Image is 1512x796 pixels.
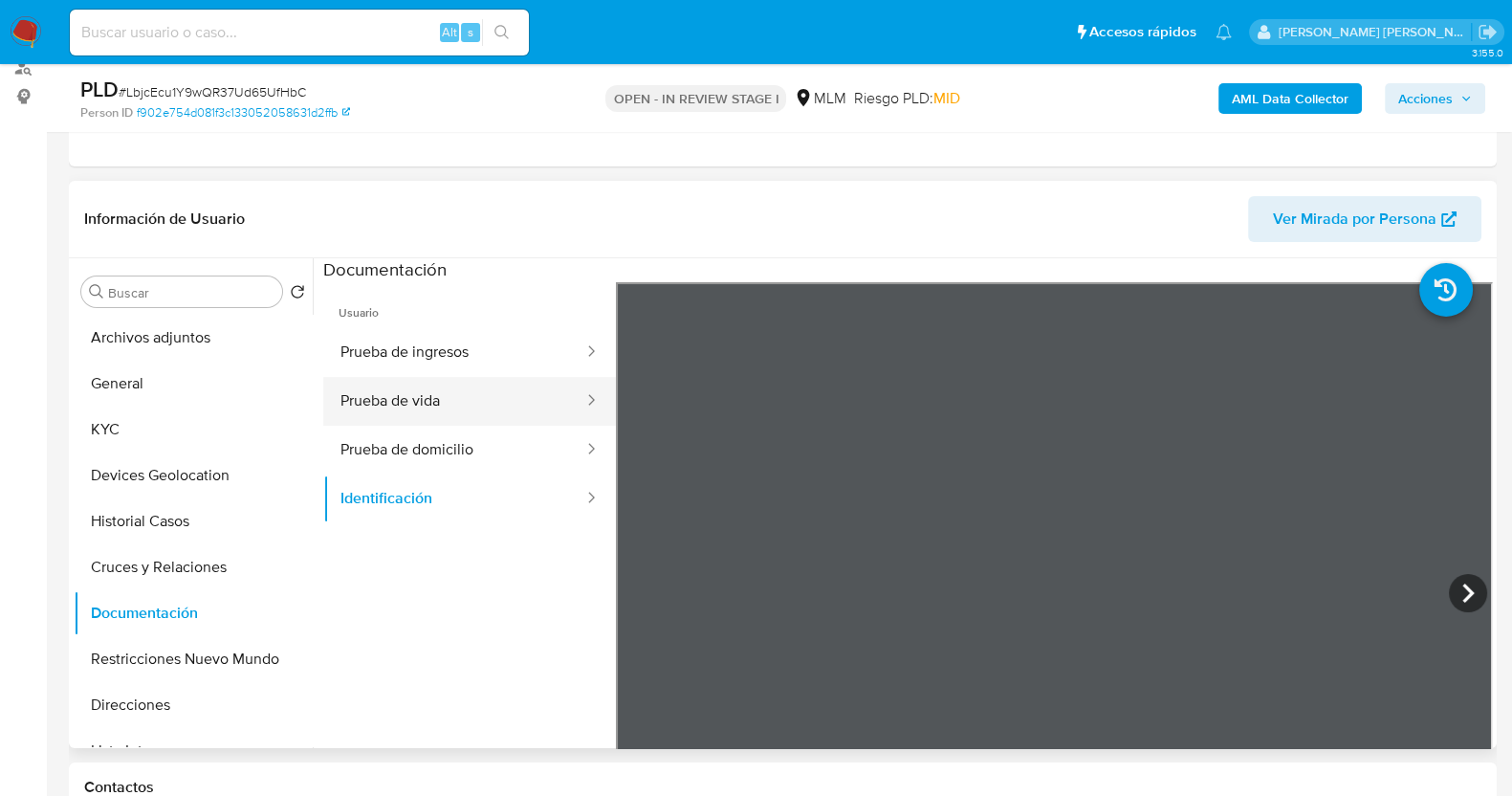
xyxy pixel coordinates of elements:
h1: Información de Usuario [84,210,245,229]
span: MID [932,87,959,109]
button: Buscar [89,284,104,299]
span: Riesgo PLD: [853,88,959,109]
p: OPEN - IN REVIEW STAGE I [605,85,786,112]
span: 3.155.0 [1471,45,1502,60]
button: Archivos adjuntos [74,315,313,361]
b: PLD [80,74,119,104]
span: s [468,23,473,41]
button: search-icon [482,19,521,46]
button: Devices Geolocation [74,453,313,498]
a: Notificaciones [1216,24,1232,40]
p: baltazar.cabreradupeyron@mercadolibre.com.mx [1279,23,1472,41]
button: General [74,361,313,407]
span: # LbjcEcu1Y9wQR37Ud65UfHbC [119,82,306,101]
button: Acciones [1385,83,1485,114]
button: Restricciones Nuevo Mundo [74,636,313,682]
b: AML Data Collector [1232,83,1348,114]
a: f902e754d081f3c133052058631d2ffb [137,104,350,122]
button: Documentación [74,590,313,636]
button: Cruces y Relaciones [74,544,313,590]
div: MLM [794,88,845,109]
span: Ver Mirada por Persona [1273,196,1436,242]
button: Volver al orden por defecto [290,284,305,305]
button: Direcciones [74,682,313,728]
button: AML Data Collector [1218,83,1362,114]
a: Salir [1478,22,1498,42]
span: Acciones [1398,83,1453,114]
button: Lista Interna [74,728,313,774]
span: Accesos rápidos [1089,22,1196,42]
span: Alt [442,23,457,41]
input: Buscar usuario o caso... [70,20,529,45]
button: KYC [74,407,313,453]
b: Person ID [80,104,133,122]
button: Historial Casos [74,498,313,544]
input: Buscar [108,284,274,301]
button: Ver Mirada por Persona [1248,196,1481,242]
